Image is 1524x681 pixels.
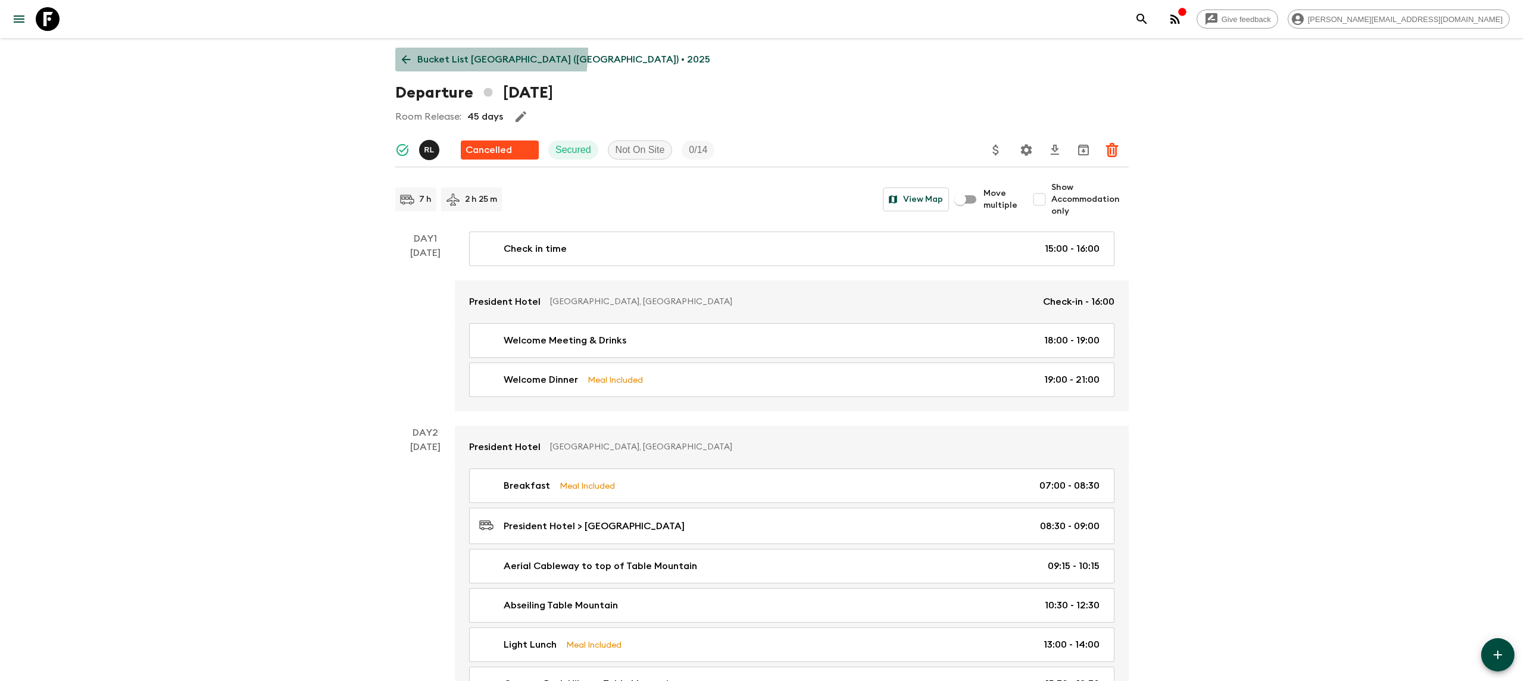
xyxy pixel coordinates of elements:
div: Trip Fill [682,140,714,160]
p: Not On Site [616,143,665,157]
button: View Map [883,188,949,211]
p: Check in time [504,242,567,256]
p: Meal Included [560,479,615,492]
p: Check-in - 16:00 [1043,295,1114,309]
a: Give feedback [1197,10,1278,29]
a: Welcome DinnerMeal Included19:00 - 21:00 [469,363,1114,397]
p: Bucket List [GEOGRAPHIC_DATA] ([GEOGRAPHIC_DATA]) • 2025 [417,52,710,67]
p: 19:00 - 21:00 [1044,373,1100,387]
button: Update Price, Early Bird Discount and Costs [984,138,1008,162]
p: Cancelled [466,143,512,157]
a: Abseiling Table Mountain10:30 - 12:30 [469,588,1114,623]
a: BreakfastMeal Included07:00 - 08:30 [469,468,1114,503]
span: Move multiple [983,188,1018,211]
a: President Hotel[GEOGRAPHIC_DATA], [GEOGRAPHIC_DATA] [455,426,1129,468]
p: Abseiling Table Mountain [504,598,618,613]
p: 15:00 - 16:00 [1045,242,1100,256]
p: 0 / 14 [689,143,707,157]
p: 45 days [467,110,503,124]
button: menu [7,7,31,31]
p: President Hotel [469,440,541,454]
p: Secured [555,143,591,157]
div: [DATE] [410,246,441,411]
span: [PERSON_NAME][EMAIL_ADDRESS][DOMAIN_NAME] [1301,15,1509,24]
a: Light LunchMeal Included13:00 - 14:00 [469,627,1114,662]
a: Welcome Meeting & Drinks18:00 - 19:00 [469,323,1114,358]
p: [GEOGRAPHIC_DATA], [GEOGRAPHIC_DATA] [550,441,1105,453]
div: Secured [548,140,598,160]
p: Meal Included [566,638,622,651]
p: Room Release: [395,110,461,124]
div: Flash Pack cancellation [461,140,539,160]
p: Meal Included [588,373,643,386]
a: President Hotel[GEOGRAPHIC_DATA], [GEOGRAPHIC_DATA]Check-in - 16:00 [455,280,1129,323]
span: Show Accommodation only [1051,182,1129,217]
p: 10:30 - 12:30 [1045,598,1100,613]
p: 08:30 - 09:00 [1040,519,1100,533]
p: R L [424,145,434,155]
p: President Hotel > [GEOGRAPHIC_DATA] [504,519,685,533]
p: 2 h 25 m [465,193,497,205]
p: 13:00 - 14:00 [1044,638,1100,652]
p: [GEOGRAPHIC_DATA], [GEOGRAPHIC_DATA] [550,296,1033,308]
p: 09:15 - 10:15 [1048,559,1100,573]
button: Delete [1100,138,1124,162]
p: Welcome Dinner [504,373,578,387]
div: [PERSON_NAME][EMAIL_ADDRESS][DOMAIN_NAME] [1288,10,1510,29]
p: Breakfast [504,479,550,493]
button: Download CSV [1043,138,1067,162]
p: 7 h [419,193,432,205]
a: Aerial Cableway to top of Table Mountain09:15 - 10:15 [469,549,1114,583]
p: Light Lunch [504,638,557,652]
button: Archive (Completed, Cancelled or Unsynced Departures only) [1072,138,1095,162]
span: Give feedback [1215,15,1278,24]
p: 18:00 - 19:00 [1044,333,1100,348]
a: Check in time15:00 - 16:00 [469,232,1114,266]
p: Day 2 [395,426,455,440]
p: Aerial Cableway to top of Table Mountain [504,559,697,573]
button: search adventures [1130,7,1154,31]
p: Welcome Meeting & Drinks [504,333,626,348]
a: Bucket List [GEOGRAPHIC_DATA] ([GEOGRAPHIC_DATA]) • 2025 [395,48,717,71]
span: Rabata Legend Mpatamali [419,143,442,153]
button: RL [419,140,442,160]
button: Settings [1014,138,1038,162]
svg: Synced Successfully [395,143,410,157]
h1: Departure [DATE] [395,81,553,105]
p: 07:00 - 08:30 [1039,479,1100,493]
p: President Hotel [469,295,541,309]
a: President Hotel > [GEOGRAPHIC_DATA]08:30 - 09:00 [469,508,1114,544]
div: Not On Site [608,140,673,160]
p: Day 1 [395,232,455,246]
